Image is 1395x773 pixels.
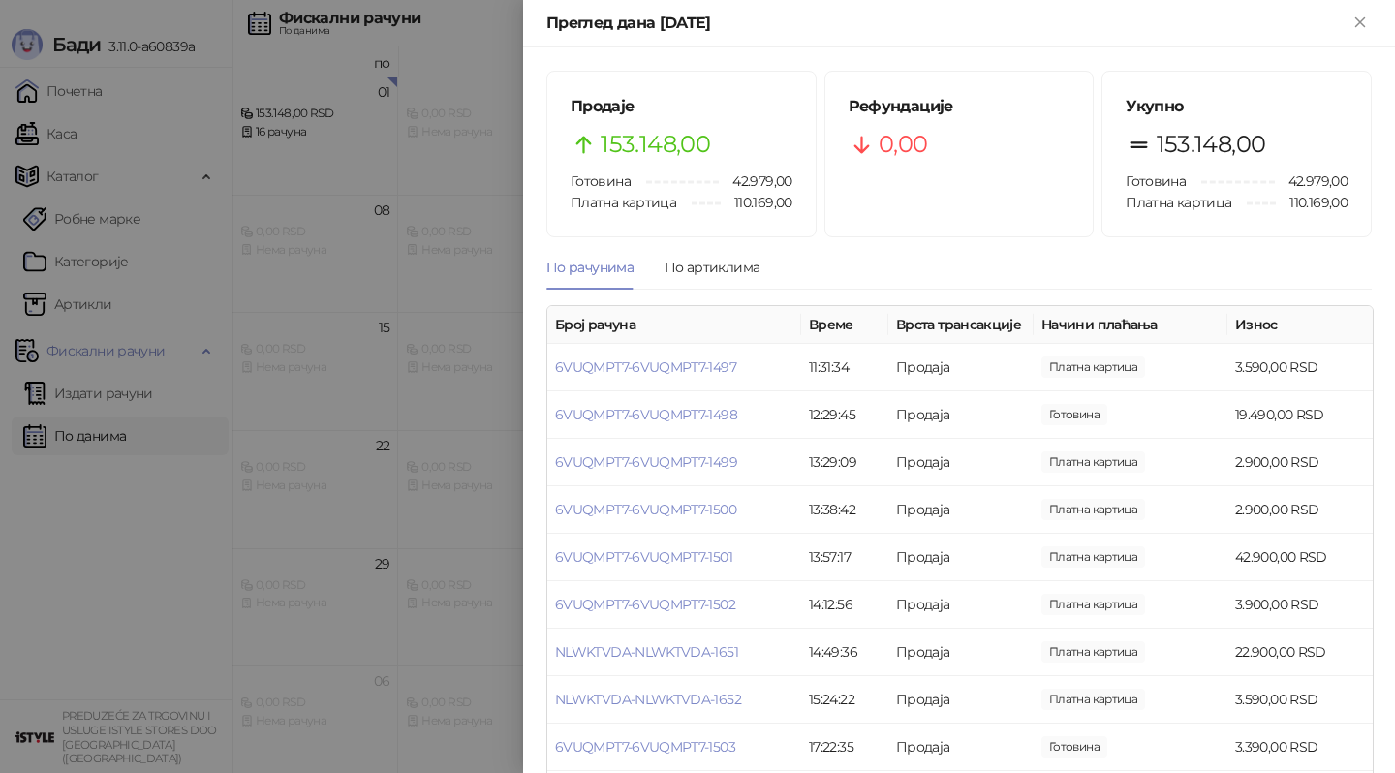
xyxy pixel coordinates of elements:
[601,126,710,163] span: 153.148,00
[1126,194,1231,211] span: Платна картица
[849,95,1070,118] h5: Рефундације
[1041,499,1145,520] span: 2.900,00
[888,724,1034,771] td: Продаја
[546,257,634,278] div: По рачунима
[555,501,736,518] a: 6VUQMPT7-6VUQMPT7-1500
[801,676,888,724] td: 15:24:22
[1126,95,1348,118] h5: Укупно
[555,548,732,566] a: 6VUQMPT7-6VUQMPT7-1501
[555,643,738,661] a: NLWKTVDA-NLWKTVDA-1651
[1227,724,1373,771] td: 3.390,00 RSD
[1227,534,1373,581] td: 42.900,00 RSD
[1276,192,1348,213] span: 110.169,00
[801,581,888,629] td: 14:12:56
[555,453,737,471] a: 6VUQMPT7-6VUQMPT7-1499
[801,391,888,439] td: 12:29:45
[571,172,631,190] span: Готовина
[888,344,1034,391] td: Продаја
[1041,546,1145,568] span: 42.900,00
[571,95,792,118] h5: Продаје
[1041,451,1145,473] span: 2.900,00
[801,344,888,391] td: 11:31:34
[1041,689,1145,710] span: 3.590,00
[801,629,888,676] td: 14:49:36
[1227,439,1373,486] td: 2.900,00 RSD
[1041,594,1145,615] span: 3.900,00
[555,738,735,756] a: 6VUQMPT7-6VUQMPT7-1503
[801,306,888,344] th: Време
[1227,629,1373,676] td: 22.900,00 RSD
[888,676,1034,724] td: Продаја
[719,170,791,192] span: 42.979,00
[888,391,1034,439] td: Продаја
[1041,641,1145,663] span: 22.900,00
[1227,581,1373,629] td: 3.900,00 RSD
[888,629,1034,676] td: Продаја
[888,486,1034,534] td: Продаја
[888,306,1034,344] th: Врста трансакције
[665,257,759,278] div: По артиклима
[801,534,888,581] td: 13:57:17
[1034,306,1227,344] th: Начини плаћања
[801,486,888,534] td: 13:38:42
[555,596,735,613] a: 6VUQMPT7-6VUQMPT7-1502
[1041,356,1145,378] span: 3.590,00
[879,126,927,163] span: 0,00
[721,192,792,213] span: 110.169,00
[571,194,676,211] span: Платна картица
[555,406,737,423] a: 6VUQMPT7-6VUQMPT7-1498
[1227,344,1373,391] td: 3.590,00 RSD
[1126,172,1186,190] span: Готовина
[1275,170,1348,192] span: 42.979,00
[801,724,888,771] td: 17:22:35
[888,534,1034,581] td: Продаја
[1041,404,1107,425] span: 19.490,00
[555,358,736,376] a: 6VUQMPT7-6VUQMPT7-1497
[555,691,741,708] a: NLWKTVDA-NLWKTVDA-1652
[888,581,1034,629] td: Продаја
[1227,391,1373,439] td: 19.490,00 RSD
[801,439,888,486] td: 13:29:09
[547,306,801,344] th: Број рачуна
[1227,306,1373,344] th: Износ
[888,439,1034,486] td: Продаја
[546,12,1348,35] div: Преглед дана [DATE]
[1227,486,1373,534] td: 2.900,00 RSD
[1041,736,1107,758] span: 3.390,00
[1348,12,1372,35] button: Close
[1157,126,1266,163] span: 153.148,00
[1227,676,1373,724] td: 3.590,00 RSD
